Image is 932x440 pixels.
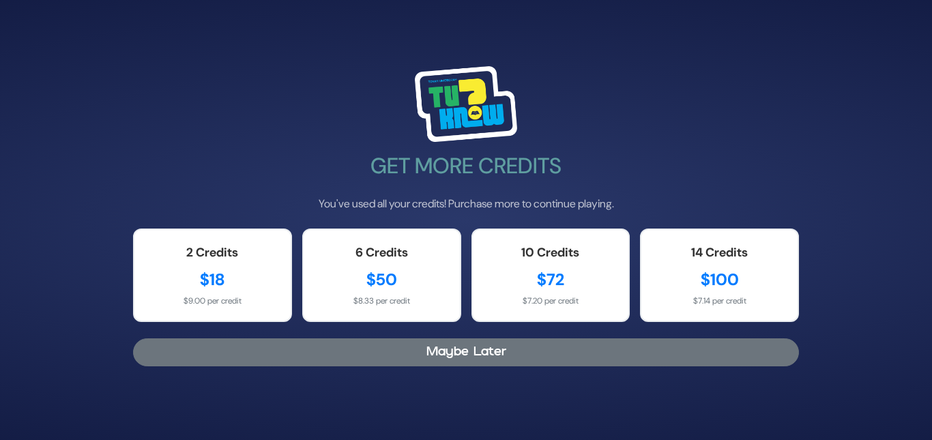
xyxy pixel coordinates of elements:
div: $7.20 per credit [486,295,615,307]
button: Maybe Later [133,338,799,366]
div: 10 Credits [486,244,615,262]
div: $7.14 per credit [655,295,784,307]
p: You've used all your credits! Purchase more to continue playing. [133,196,799,212]
div: $50 [317,267,446,292]
h2: Get More Credits [133,153,799,179]
div: 2 Credits [148,244,277,262]
div: $18 [148,267,277,292]
div: $8.33 per credit [317,295,446,307]
div: $72 [486,267,615,292]
div: $9.00 per credit [148,295,277,307]
div: 14 Credits [655,244,784,262]
div: 6 Credits [317,244,446,262]
div: $100 [655,267,784,292]
img: Tournament Logo [415,66,517,143]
